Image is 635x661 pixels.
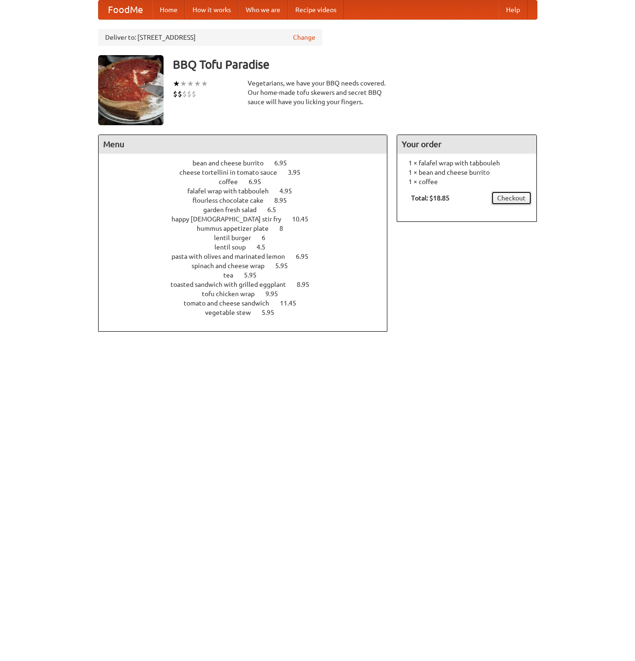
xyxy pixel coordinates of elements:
[99,135,387,154] h4: Menu
[397,135,536,154] h4: Your order
[197,225,300,232] a: hummus appetizer plate 8
[99,0,152,19] a: FoodMe
[223,271,274,279] a: tea 5.95
[411,194,449,202] b: Total: $18.85
[194,78,201,89] li: ★
[293,33,315,42] a: Change
[192,262,305,270] a: spinach and cheese wrap 5.95
[187,89,192,99] li: $
[171,253,326,260] a: pasta with olives and marinated lemon 6.95
[171,281,327,288] a: toasted sandwich with grilled eggplant 8.95
[248,78,388,107] div: Vegetarians, we have your BBQ needs covered. Our home-made tofu skewers and secret BBQ sauce will...
[262,309,284,316] span: 5.95
[201,78,208,89] li: ★
[192,262,274,270] span: spinach and cheese wrap
[187,187,278,195] span: falafel wrap with tabbouleh
[193,197,273,204] span: flourless chocolate cake
[214,243,255,251] span: lentil soup
[279,187,301,195] span: 4.95
[275,262,297,270] span: 5.95
[203,206,293,213] a: garden fresh salad 6.5
[179,169,318,176] a: cheese tortellini in tomato sauce 3.95
[187,187,309,195] a: falafel wrap with tabbouleh 4.95
[244,271,266,279] span: 5.95
[288,0,344,19] a: Recipe videos
[98,55,164,125] img: angular.jpg
[205,309,292,316] a: vegetable stew 5.95
[280,299,306,307] span: 11.45
[180,78,187,89] li: ★
[238,0,288,19] a: Who we are
[184,299,314,307] a: tomato and cheese sandwich 11.45
[223,271,243,279] span: tea
[214,234,283,242] a: lentil burger 6
[193,197,304,204] a: flourless chocolate cake 8.95
[98,29,322,46] div: Deliver to: [STREET_ADDRESS]
[203,206,266,213] span: garden fresh salad
[249,178,271,185] span: 6.95
[187,78,194,89] li: ★
[171,281,295,288] span: toasted sandwich with grilled eggplant
[279,225,293,232] span: 8
[267,206,285,213] span: 6.5
[205,309,260,316] span: vegetable stew
[152,0,185,19] a: Home
[296,253,318,260] span: 6.95
[173,55,537,74] h3: BBQ Tofu Paradise
[178,89,182,99] li: $
[262,234,275,242] span: 6
[197,225,278,232] span: hummus appetizer plate
[179,169,286,176] span: cheese tortellini in tomato sauce
[219,178,278,185] a: coffee 6.95
[171,215,326,223] a: happy [DEMOGRAPHIC_DATA] stir fry 10.45
[193,159,304,167] a: bean and cheese burrito 6.95
[171,215,291,223] span: happy [DEMOGRAPHIC_DATA] stir fry
[292,215,318,223] span: 10.45
[192,89,196,99] li: $
[297,281,319,288] span: 8.95
[402,177,532,186] li: 1 × coffee
[185,0,238,19] a: How it works
[173,78,180,89] li: ★
[219,178,247,185] span: coffee
[184,299,278,307] span: tomato and cheese sandwich
[257,243,275,251] span: 4.5
[202,290,295,298] a: tofu chicken wrap 9.95
[214,234,260,242] span: lentil burger
[288,169,310,176] span: 3.95
[491,191,532,205] a: Checkout
[402,168,532,177] li: 1 × bean and cheese burrito
[182,89,187,99] li: $
[274,197,296,204] span: 8.95
[402,158,532,168] li: 1 × falafel wrap with tabbouleh
[193,159,273,167] span: bean and cheese burrito
[274,159,296,167] span: 6.95
[499,0,528,19] a: Help
[265,290,287,298] span: 9.95
[171,253,294,260] span: pasta with olives and marinated lemon
[173,89,178,99] li: $
[202,290,264,298] span: tofu chicken wrap
[214,243,283,251] a: lentil soup 4.5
